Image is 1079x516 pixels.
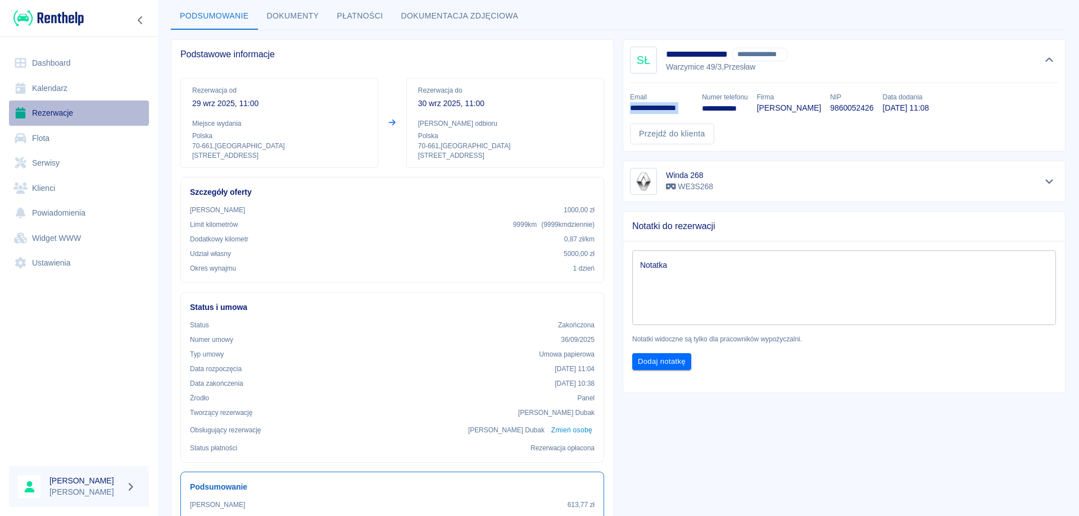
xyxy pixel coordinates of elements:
[549,422,595,439] button: Zmień osobę
[392,3,528,30] button: Dokumentacja zdjęciowa
[132,13,149,28] button: Zwiń nawigację
[9,51,149,76] a: Dashboard
[9,76,149,101] a: Kalendarz
[190,425,261,435] p: Obsługujący rezerwację
[558,320,595,330] p: Zakończona
[564,249,595,259] p: 5000,00 zł
[192,98,366,109] p: 29 wrz 2025, 11:00
[630,92,693,102] p: Email
[702,92,747,102] p: Numer telefonu
[258,3,328,30] button: Dokumenty
[192,151,366,161] p: [STREET_ADDRESS]
[883,92,929,102] p: Data dodania
[192,131,366,141] p: Polska
[9,126,149,151] a: Flota
[630,47,657,74] div: SŁ
[539,349,595,359] p: Umowa papierowa
[418,118,592,129] p: [PERSON_NAME] odbioru
[49,486,121,498] p: [PERSON_NAME]
[561,335,595,345] p: 36/09/2025
[573,263,595,273] p: 1 dzień
[190,335,233,345] p: Numer umowy
[578,393,595,403] p: Panel
[632,353,691,371] button: Dodaj notatkę
[9,226,149,251] a: Widget WWW
[190,320,209,330] p: Status
[830,92,873,102] p: NIP
[541,221,595,229] span: ( 9999 km dziennie )
[830,102,873,114] p: 9860052426
[9,101,149,126] a: Rezerwacje
[328,3,392,30] button: Płatności
[190,234,248,244] p: Dodatkowy kilometr
[9,150,149,176] a: Serwisy
[190,263,236,273] p: Okres wynajmu
[9,200,149,226] a: Powiadomienia
[666,61,811,73] p: Warzymice 49/3 , Przesław
[632,170,655,193] img: Image
[630,124,714,144] a: Przejdź do klienta
[190,443,237,453] p: Status płatności
[468,425,545,435] p: [PERSON_NAME] Dubak
[190,349,224,359] p: Typ umowy
[666,181,713,193] p: WE3S268
[418,98,592,109] p: 30 wrz 2025, 11:00
[568,500,595,510] p: 613,77 zł
[190,500,245,510] p: [PERSON_NAME]
[418,141,592,151] p: 70-661 , [GEOGRAPHIC_DATA]
[190,481,595,493] h6: Podsumowanie
[1040,52,1059,68] button: Ukryj szczegóły
[9,250,149,276] a: Ustawienia
[418,151,592,161] p: [STREET_ADDRESS]
[666,170,713,181] h6: Winda 268
[757,102,822,114] p: [PERSON_NAME]
[418,85,592,95] p: Rezerwacja do
[192,85,366,95] p: Rezerwacja od
[190,186,595,198] h6: Szczegóły oferty
[531,443,595,453] p: Rezerwacja opłacona
[9,9,84,28] a: Renthelp logo
[555,378,595,389] p: [DATE] 10:38
[190,393,209,403] p: Żrodło
[13,9,84,28] img: Renthelp logo
[632,221,1056,232] span: Notatki do rezerwacji
[49,475,121,486] h6: [PERSON_NAME]
[632,334,1056,344] p: Notatki widoczne są tylko dla pracowników wypożyczalni.
[171,3,258,30] button: Podsumowanie
[418,131,592,141] p: Polska
[190,378,243,389] p: Data zakończenia
[1040,173,1059,189] button: Pokaż szczegóły
[513,220,595,230] p: 9999 km
[883,102,929,114] p: [DATE] 11:08
[190,249,231,259] p: Udział własny
[564,234,595,244] p: 0,87 zł /km
[190,205,245,215] p: [PERSON_NAME]
[757,92,822,102] p: Firma
[9,176,149,201] a: Klienci
[555,364,595,374] p: [DATE] 11:04
[180,49,604,60] span: Podstawowe informacje
[192,118,366,129] p: Miejsce wydania
[192,141,366,151] p: 70-661 , [GEOGRAPHIC_DATA]
[564,205,595,215] p: 1000,00 zł
[518,408,595,418] p: [PERSON_NAME] Dubak
[190,302,595,313] h6: Status i umowa
[190,408,252,418] p: Tworzący rezerwację
[190,364,242,374] p: Data rozpoczęcia
[190,220,238,230] p: Limit kilometrów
